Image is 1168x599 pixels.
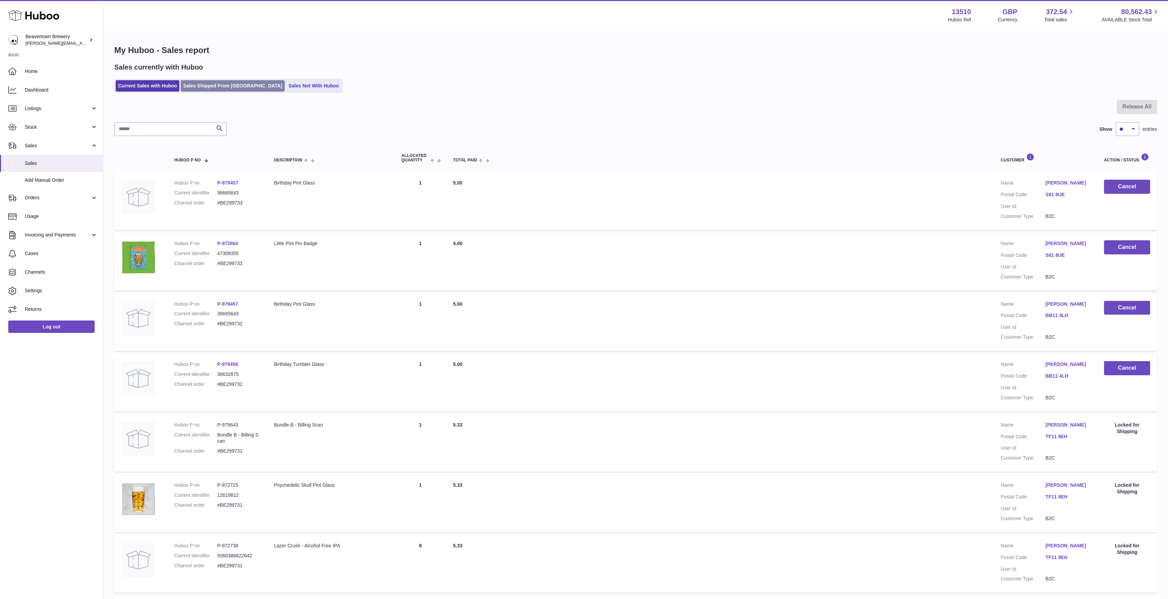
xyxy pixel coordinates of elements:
div: Birthday Pint Glass [274,301,388,307]
dt: Huboo P no [174,301,217,307]
dt: User Id [1001,324,1045,330]
dt: Current identifier [174,311,217,317]
span: 5.33 [453,543,462,548]
dt: Postal Code [1001,312,1045,320]
span: Orders [25,195,91,201]
dd: 5060386622642 [217,553,260,559]
button: Cancel [1104,361,1150,375]
dt: Customer Type [1001,395,1045,401]
dt: Name [1001,361,1045,369]
dt: Current identifier [174,371,217,378]
span: Settings [25,287,98,294]
span: Home [25,68,98,75]
dd: 36665643 [217,190,260,196]
dt: Name [1001,180,1045,188]
a: P-972664 [217,241,238,246]
dt: Postal Code [1001,191,1045,200]
span: 372.54 [1046,7,1067,17]
dt: Name [1001,543,1045,551]
button: Cancel [1104,301,1150,315]
dt: Name [1001,422,1045,430]
div: Beavertown Brewery [25,33,87,46]
dd: #BE299731 [217,448,260,454]
a: TF11 9EH [1045,494,1090,500]
dt: Channel order [174,320,217,327]
td: 1 [394,173,446,230]
span: entries [1143,126,1157,133]
strong: GBP [1002,7,1017,17]
button: Cancel [1104,240,1150,254]
span: Total sales [1044,17,1075,23]
td: 1 [394,415,446,472]
dt: Customer Type [1001,274,1045,280]
a: Sales Not With Huboo [286,80,341,92]
td: 1 [394,233,446,291]
a: TF11 9EH [1045,554,1090,561]
img: no-photo.jpg [121,301,156,335]
img: Matthew.McCormack@beavertownbrewery.co.uk [8,35,19,45]
dd: #BE299731 [217,563,260,569]
dd: #BE299732 [217,320,260,327]
span: Total paid [453,158,477,162]
span: Stock [25,124,91,130]
span: 5.00 [453,180,462,186]
dt: User Id [1001,445,1045,451]
a: [PERSON_NAME] [1045,422,1090,428]
span: Returns [25,306,98,313]
dt: Customer Type [1001,213,1045,220]
img: no-photo.jpg [121,422,156,456]
span: Huboo P no [174,158,201,162]
img: no-photo.jpg [121,361,156,396]
div: Customer [1001,153,1090,162]
a: [PERSON_NAME] [1045,361,1090,368]
span: 5.00 [453,301,462,307]
dd: B2C [1045,515,1090,522]
dt: Channel order [174,448,217,454]
dt: Huboo P no [174,543,217,549]
a: 372.54 Total sales [1044,7,1075,23]
span: Usage [25,213,98,220]
dt: Current identifier [174,492,217,498]
td: 1 [394,475,446,532]
div: Action / Status [1104,153,1150,162]
span: Invoicing and Payments [25,232,91,238]
dd: P-972715 [217,482,260,488]
dt: Huboo P no [174,482,217,488]
div: Bundle B - Billing Scan [274,422,388,428]
span: Sales [25,160,98,167]
span: 80,562.43 [1121,7,1152,17]
span: Channels [25,269,98,275]
dd: B2C [1045,213,1090,220]
td: 1 [394,354,446,411]
span: [PERSON_NAME][EMAIL_ADDRESS][PERSON_NAME][DOMAIN_NAME] [25,40,175,46]
span: Dashboard [25,87,98,93]
dt: Huboo P no [174,240,217,247]
dd: B2C [1045,274,1090,280]
div: Locked for Shipping [1104,482,1150,495]
a: S81 8UE [1045,252,1090,259]
div: Lazer Crush - Alcohol Free IPA [274,543,388,549]
dt: User Id [1001,505,1045,512]
dt: Huboo P no [174,180,217,186]
dt: Current identifier [174,553,217,559]
a: Sales Shipped From [GEOGRAPHIC_DATA] [181,80,285,92]
dt: Huboo P no [174,422,217,428]
dd: #BE299733 [217,200,260,206]
a: S81 8UE [1045,191,1090,198]
dd: #BE299731 [217,502,260,508]
span: AVAILABLE Stock Total [1102,17,1160,23]
span: Add Manual Order [25,177,98,183]
span: 5.33 [453,422,462,428]
dd: #BE299733 [217,260,260,267]
dd: 47309355 [217,250,260,257]
div: Birthday Pint Glass [274,180,388,186]
dd: #BE299732 [217,381,260,388]
dd: B2C [1045,576,1090,582]
a: P-979457 [217,301,238,307]
span: Sales [25,143,91,149]
td: 8 [394,536,446,593]
dt: Name [1001,240,1045,249]
span: 5.00 [453,361,462,367]
div: Huboo Ref [948,17,971,23]
dt: Customer Type [1001,455,1045,461]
